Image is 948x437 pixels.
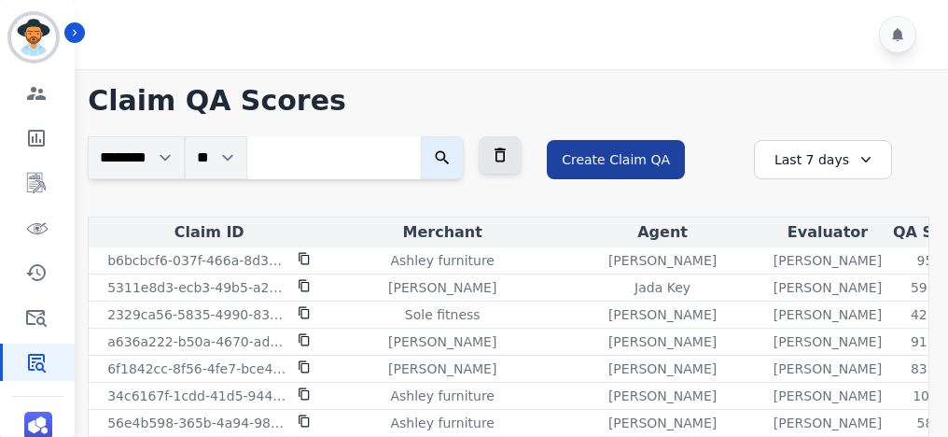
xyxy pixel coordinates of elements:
[774,332,882,351] p: [PERSON_NAME]
[390,414,494,432] p: Ashley furniture
[107,359,286,378] p: 6f1842cc-8f56-4fe7-bce4-df0e4ef5cf1a
[608,387,717,405] p: [PERSON_NAME]
[405,305,481,324] p: Sole fitness
[774,414,882,432] p: [PERSON_NAME]
[92,221,326,244] div: Claim ID
[390,251,494,270] p: Ashley furniture
[559,221,766,244] div: Agent
[774,305,882,324] p: [PERSON_NAME]
[11,15,56,60] img: Bordered avatar
[608,414,717,432] p: [PERSON_NAME]
[107,251,286,270] p: b6bcbcf6-037f-466a-8d3e-4b5da2af2564
[107,414,286,432] p: 56e4b598-365b-4a94-985f-85da4a41238d
[608,305,717,324] p: [PERSON_NAME]
[754,140,892,179] div: Last 7 days
[774,359,882,378] p: [PERSON_NAME]
[388,332,496,351] p: [PERSON_NAME]
[88,84,929,118] h1: Claim QA Scores
[390,387,494,405] p: Ashley furniture
[634,278,690,297] p: Jada Key
[774,221,882,244] div: Evaluator
[107,278,286,297] p: 5311e8d3-ecb3-49b5-a207-5343a2d68209
[547,140,685,179] button: Create Claim QA
[608,359,717,378] p: [PERSON_NAME]
[774,278,882,297] p: [PERSON_NAME]
[107,332,286,351] p: a636a222-b50a-4670-ad6c-bb462389b415
[774,251,882,270] p: [PERSON_NAME]
[333,221,551,244] div: Merchant
[608,251,717,270] p: [PERSON_NAME]
[774,387,882,405] p: [PERSON_NAME]
[107,387,286,405] p: 34c6167f-1cdd-41d5-944b-86e6700165ff
[608,332,717,351] p: [PERSON_NAME]
[107,305,286,324] p: 2329ca56-5835-4990-835f-6efcebedece7
[388,359,496,378] p: [PERSON_NAME]
[388,278,496,297] p: [PERSON_NAME]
